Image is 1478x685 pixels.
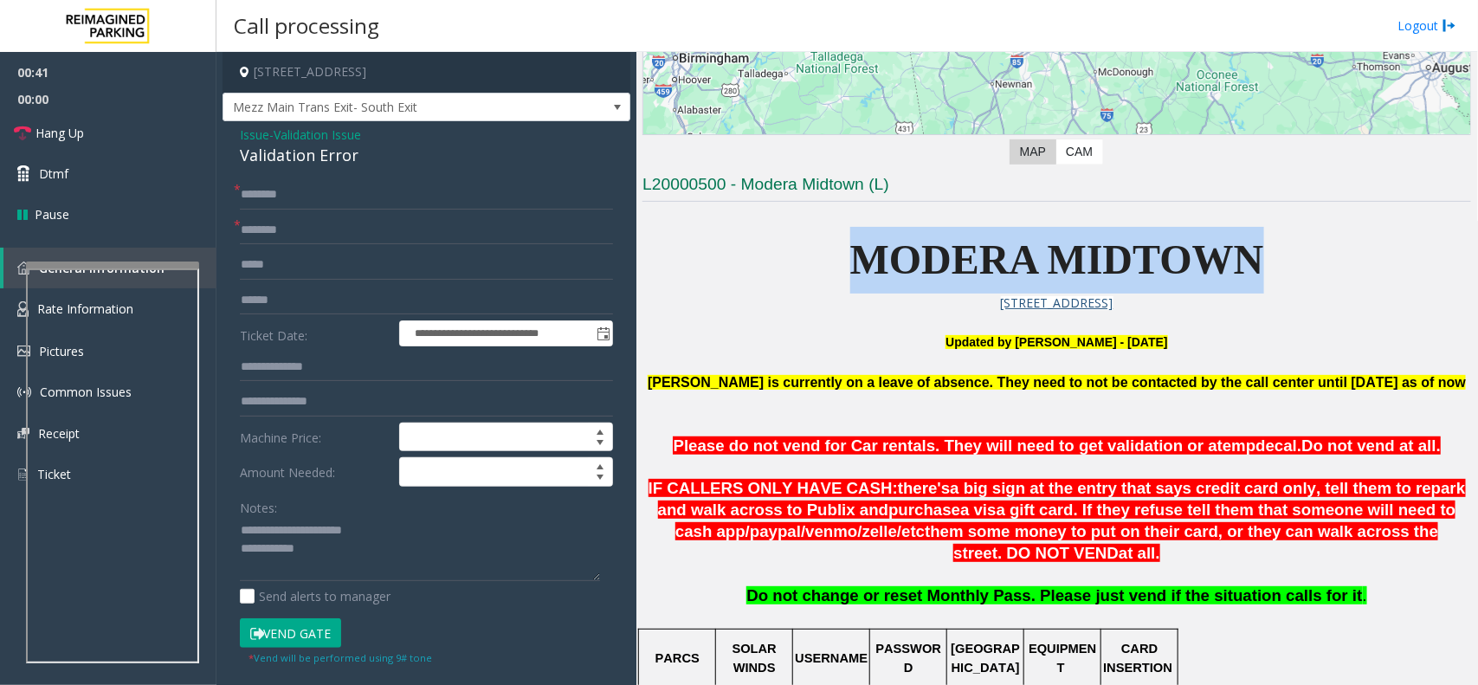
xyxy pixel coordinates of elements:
[946,335,1167,349] font: Updated by [PERSON_NAME] - [DATE]
[588,437,612,451] span: Decrease value
[1443,16,1456,35] img: logout
[225,4,388,47] h3: Call processing
[1001,296,1113,310] a: [STREET_ADDRESS]
[1029,642,1096,675] span: EQUIPMENT
[649,479,898,497] span: IF CALLERS ONLY HAVE CASH:
[1301,436,1441,455] span: Do not vend at all.
[850,236,1264,282] span: MODERA MIDTOWN
[862,522,897,541] span: zelle
[269,126,361,143] span: -
[274,126,361,144] span: Validation Issue
[240,493,277,517] label: Notes:
[658,479,1466,519] span: a big sign at the entry that says credit card only, tell them to repark and walk across to Publix...
[858,522,862,540] span: /
[35,124,84,142] span: Hang Up
[1055,139,1103,165] label: CAM
[750,522,801,541] span: paypal
[805,522,857,541] span: venmo
[733,642,780,675] span: SOLAR WINDS
[1397,16,1456,35] a: Logout
[588,472,612,486] span: Decrease value
[648,375,1466,390] font: [PERSON_NAME] is currently on a leave of absence. They need to not be contacted by the call cente...
[795,651,868,665] span: USERNAME
[236,423,395,452] label: Machine Price:
[17,262,30,275] img: 'icon'
[3,248,216,288] a: General Information
[642,173,1471,202] h3: L20000500 - Modera Midtown (L)
[588,458,612,472] span: Increase value
[655,651,700,665] span: PARCS
[593,321,612,346] span: Toggle popup
[951,642,1020,675] span: [GEOGRAPHIC_DATA]
[888,501,960,519] span: purchase
[35,205,69,223] span: Pause
[17,301,29,317] img: 'icon'
[223,52,630,93] h4: [STREET_ADDRESS]
[17,385,31,399] img: 'icon'
[925,522,1438,562] span: them some money to put on their card, or they can walk across the street. DO NOT VEND
[1255,436,1301,455] span: decal.
[223,94,548,121] span: Mezz Main Trans Exit- South Exit
[240,144,613,167] div: Validation Error
[746,586,1362,604] span: Do not change or reset Monthly Pass. Please just vend if the situation calls for it
[588,423,612,437] span: Increase value
[1217,436,1256,455] span: temp
[1001,294,1113,311] span: [STREET_ADDRESS]
[17,346,30,357] img: 'icon'
[673,436,1217,455] span: Please do not vend for Car rentals. They will need to get validation or a
[1119,544,1160,562] span: at all.
[17,467,29,482] img: 'icon'
[39,165,68,183] span: Dtmf
[898,479,950,497] span: there's
[39,260,165,276] span: General Information
[897,522,901,540] span: /
[248,651,432,664] small: Vend will be performed using 9# tone
[240,618,341,648] button: Vend Gate
[1010,139,1056,165] label: Map
[901,522,925,541] span: etc
[236,320,395,346] label: Ticket Date:
[17,428,29,439] img: 'icon'
[801,522,805,540] span: /
[875,642,941,675] span: PASSWORD
[240,126,269,144] span: Issue
[1103,642,1172,675] span: CARD INSERTION
[240,587,390,605] label: Send alerts to manager
[1363,586,1367,604] span: .
[236,457,395,487] label: Amount Needed:
[675,501,1455,540] span: a visa gift card. If they refuse tell them that someone will need to cash app/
